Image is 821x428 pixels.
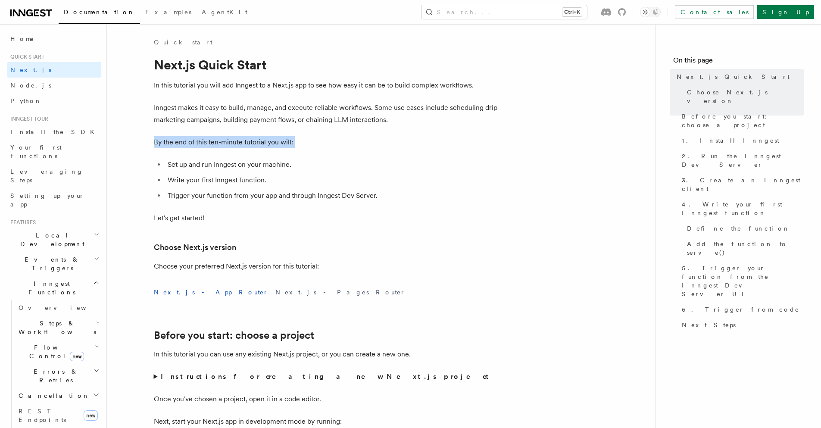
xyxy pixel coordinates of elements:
a: Examples [140,3,197,23]
span: 4. Write your first Inngest function [682,200,804,217]
button: Errors & Retries [15,364,101,388]
span: Features [7,219,36,226]
a: Choose Next.js version [154,241,236,253]
h1: Next.js Quick Start [154,57,499,72]
button: Next.js - Pages Router [275,283,406,302]
a: Python [7,93,101,109]
span: Leveraging Steps [10,168,83,184]
span: Local Development [7,231,94,248]
span: new [84,410,98,421]
a: 3. Create an Inngest client [678,172,804,197]
p: By the end of this ten-minute tutorial you will: [154,136,499,148]
span: 1. Install Inngest [682,136,779,145]
a: 2. Run the Inngest Dev Server [678,148,804,172]
span: 3. Create an Inngest client [682,176,804,193]
a: Choose Next.js version [684,84,804,109]
p: Inngest makes it easy to build, manage, and execute reliable workflows. Some use cases include sc... [154,102,499,126]
a: 6. Trigger from code [678,302,804,317]
span: Errors & Retries [15,367,94,384]
a: Next.js Quick Start [673,69,804,84]
span: Choose Next.js version [687,88,804,105]
a: Next Steps [678,317,804,333]
span: Next.js Quick Start [677,72,790,81]
p: In this tutorial you will add Inngest to a Next.js app to see how easy it can be to build complex... [154,79,499,91]
kbd: Ctrl+K [562,8,582,16]
p: In this tutorial you can use any existing Next.js project, or you can create a new one. [154,348,499,360]
a: Define the function [684,221,804,236]
span: Examples [145,9,191,16]
a: 4. Write your first Inngest function [678,197,804,221]
span: Inngest tour [7,116,48,122]
a: Quick start [154,38,212,47]
span: Setting up your app [10,192,84,208]
a: AgentKit [197,3,253,23]
span: 2. Run the Inngest Dev Server [682,152,804,169]
p: Once you've chosen a project, open it in a code editor. [154,393,499,405]
a: REST Endpointsnew [15,403,101,428]
button: Cancellation [15,388,101,403]
a: Node.js [7,78,101,93]
span: AgentKit [202,9,247,16]
a: Install the SDK [7,124,101,140]
a: 5. Trigger your function from the Inngest Dev Server UI [678,260,804,302]
span: Before you start: choose a project [682,112,804,129]
a: Before you start: choose a project [154,329,314,341]
button: Steps & Workflows [15,316,101,340]
button: Inngest Functions [7,276,101,300]
span: Your first Functions [10,144,62,159]
span: Python [10,97,42,104]
span: Quick start [7,53,44,60]
span: Cancellation [15,391,90,400]
span: Steps & Workflows [15,319,96,336]
a: Sign Up [757,5,814,19]
a: Home [7,31,101,47]
a: Contact sales [675,5,754,19]
p: Choose your preferred Next.js version for this tutorial: [154,260,499,272]
span: Inngest Functions [7,279,93,297]
a: Next.js [7,62,101,78]
p: Let's get started! [154,212,499,224]
a: Add the function to serve() [684,236,804,260]
span: Node.js [10,82,51,89]
span: Next Steps [682,321,736,329]
span: Documentation [64,9,135,16]
li: Set up and run Inngest on your machine. [165,159,499,171]
span: Install the SDK [10,128,100,135]
span: 6. Trigger from code [682,305,799,314]
a: Overview [15,300,101,316]
button: Events & Triggers [7,252,101,276]
button: Next.js - App Router [154,283,268,302]
span: 5. Trigger your function from the Inngest Dev Server UI [682,264,804,298]
h4: On this page [673,55,804,69]
button: Flow Controlnew [15,340,101,364]
span: new [70,352,84,361]
li: Trigger your function from your app and through Inngest Dev Server. [165,190,499,202]
strong: Instructions for creating a new Next.js project [161,372,492,381]
summary: Instructions for creating a new Next.js project [154,371,499,383]
span: Define the function [687,224,790,233]
a: Before you start: choose a project [678,109,804,133]
span: Overview [19,304,107,311]
span: Events & Triggers [7,255,94,272]
span: Flow Control [15,343,95,360]
a: 1. Install Inngest [678,133,804,148]
span: Add the function to serve() [687,240,804,257]
li: Write your first Inngest function. [165,174,499,186]
button: Toggle dark mode [640,7,661,17]
button: Search...Ctrl+K [421,5,587,19]
p: Next, start your Next.js app in development mode by running: [154,416,499,428]
span: Next.js [10,66,51,73]
span: REST Endpoints [19,408,66,423]
a: Setting up your app [7,188,101,212]
a: Leveraging Steps [7,164,101,188]
a: Documentation [59,3,140,24]
span: Home [10,34,34,43]
a: Your first Functions [7,140,101,164]
button: Local Development [7,228,101,252]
